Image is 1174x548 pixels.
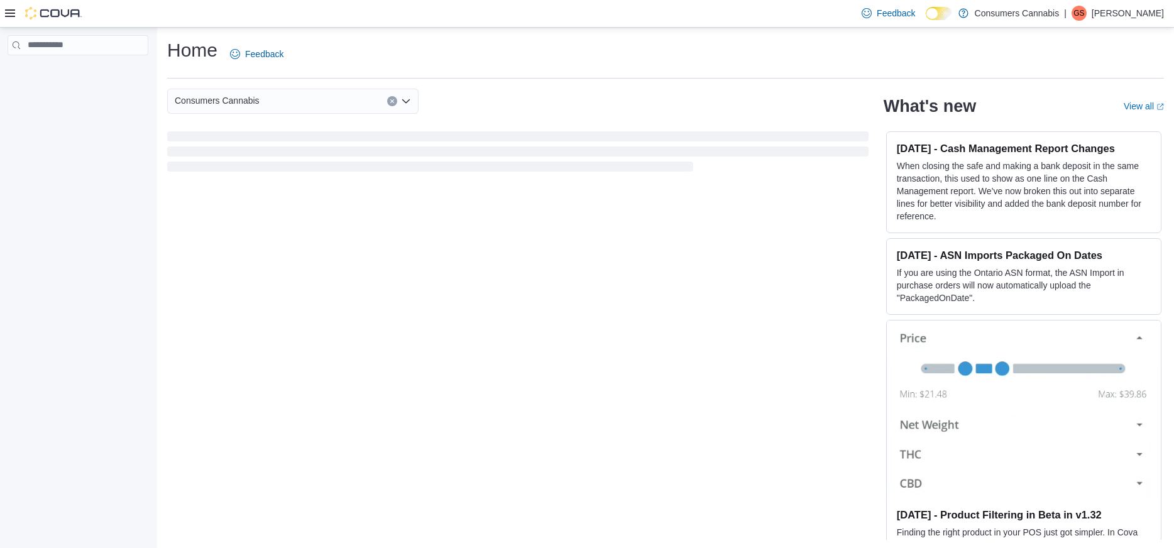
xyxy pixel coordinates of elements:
[245,48,283,60] span: Feedback
[1092,6,1164,21] p: [PERSON_NAME]
[897,142,1151,155] h3: [DATE] - Cash Management Report Changes
[25,7,82,19] img: Cova
[175,93,260,108] span: Consumers Cannabis
[897,508,1151,521] h3: [DATE] - Product Filtering in Beta in v1.32
[1072,6,1087,21] div: Giovanni Siciliano
[1156,103,1164,111] svg: External link
[1064,6,1067,21] p: |
[897,249,1151,261] h3: [DATE] - ASN Imports Packaged On Dates
[1073,6,1084,21] span: GS
[926,7,952,20] input: Dark Mode
[897,266,1151,304] p: If you are using the Ontario ASN format, the ASN Import in purchase orders will now automatically...
[167,134,869,174] span: Loading
[926,20,926,21] span: Dark Mode
[401,96,411,106] button: Open list of options
[877,7,915,19] span: Feedback
[167,38,217,63] h1: Home
[884,96,976,116] h2: What's new
[387,96,397,106] button: Clear input
[8,58,148,88] nav: Complex example
[225,41,288,67] a: Feedback
[1124,101,1164,111] a: View allExternal link
[975,6,1060,21] p: Consumers Cannabis
[897,160,1151,222] p: When closing the safe and making a bank deposit in the same transaction, this used to show as one...
[857,1,920,26] a: Feedback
